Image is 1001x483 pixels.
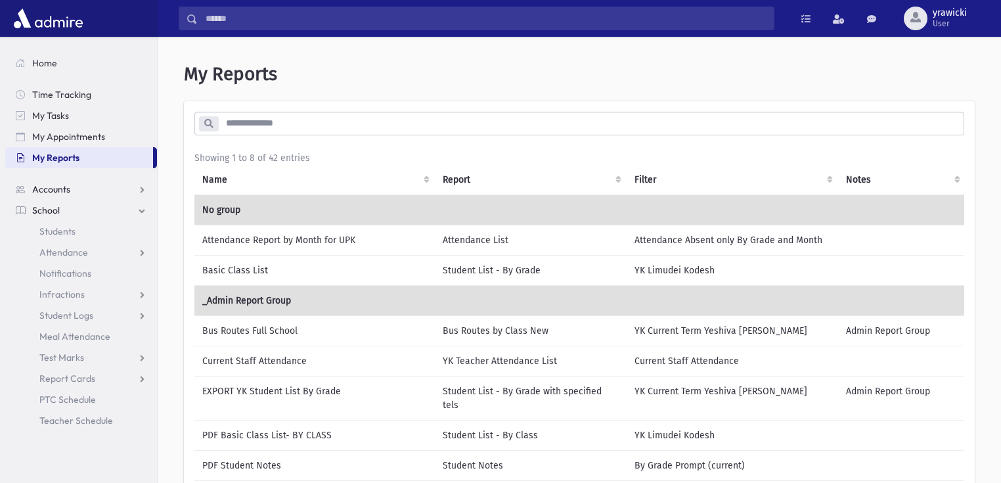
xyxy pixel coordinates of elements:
span: Attendance [39,246,88,258]
td: Bus Routes Full School [194,315,435,346]
th: Filter : activate to sort column ascending [627,165,838,195]
td: PDF Student Notes [194,450,435,480]
span: Student Logs [39,310,93,321]
td: PDF Basic Class List- BY CLASS [194,420,435,450]
td: YK Teacher Attendance List [435,346,627,376]
td: YK Current Term Yeshiva [PERSON_NAME] [627,315,838,346]
a: PTC Schedule [5,389,157,410]
span: My Appointments [32,131,105,143]
td: YK Limudei Kodesh [627,420,838,450]
a: Teacher Schedule [5,410,157,431]
td: YK Current Term Yeshiva [PERSON_NAME] [627,376,838,420]
span: yrawicki [933,8,967,18]
a: Report Cards [5,368,157,389]
span: User [933,18,967,29]
td: Current Staff Attendance [627,346,838,376]
span: My Tasks [32,110,69,122]
span: School [32,204,60,216]
a: Student Logs [5,305,157,326]
td: Attendance Report by Month for UPK [194,225,435,255]
td: Bus Routes by Class New [435,315,627,346]
span: Meal Attendance [39,331,110,342]
span: Time Tracking [32,89,91,101]
span: Students [39,225,76,237]
img: AdmirePro [11,5,86,32]
span: Report Cards [39,373,95,384]
td: Admin Report Group [838,315,966,346]
a: Attendance [5,242,157,263]
a: My Tasks [5,105,157,126]
a: Infractions [5,284,157,305]
div: Showing 1 to 8 of 42 entries [194,151,964,165]
td: Basic Class List [194,255,435,285]
th: Report: activate to sort column ascending [435,165,627,195]
th: Name: activate to sort column ascending [194,165,435,195]
a: Students [5,221,157,242]
a: Accounts [5,179,157,200]
td: Current Staff Attendance [194,346,435,376]
a: Home [5,53,157,74]
span: Notifications [39,267,91,279]
td: Attendance List [435,225,627,255]
td: Student List - By Grade with specified tels [435,376,627,420]
td: Admin Report Group [838,376,966,420]
span: Test Marks [39,352,84,363]
td: Attendance Absent only By Grade and Month [627,225,838,255]
span: Home [32,57,57,69]
a: Notifications [5,263,157,284]
span: Teacher Schedule [39,415,113,426]
th: Notes : activate to sort column ascending [838,165,966,195]
span: My Reports [184,63,277,85]
a: My Appointments [5,126,157,147]
td: EXPORT YK Student List By Grade [194,376,435,420]
a: Time Tracking [5,84,157,105]
td: Student List - By Grade [435,255,627,285]
td: YK Limudei Kodesh [627,255,838,285]
td: Student List - By Class [435,420,627,450]
span: Accounts [32,183,70,195]
td: No group [194,195,966,225]
span: PTC Schedule [39,394,96,405]
input: Search [198,7,774,30]
span: Infractions [39,288,85,300]
td: _Admin Report Group [194,285,966,315]
span: My Reports [32,152,79,164]
a: My Reports [5,147,153,168]
a: Test Marks [5,347,157,368]
td: Student Notes [435,450,627,480]
a: School [5,200,157,221]
a: Meal Attendance [5,326,157,347]
td: By Grade Prompt (current) [627,450,838,480]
